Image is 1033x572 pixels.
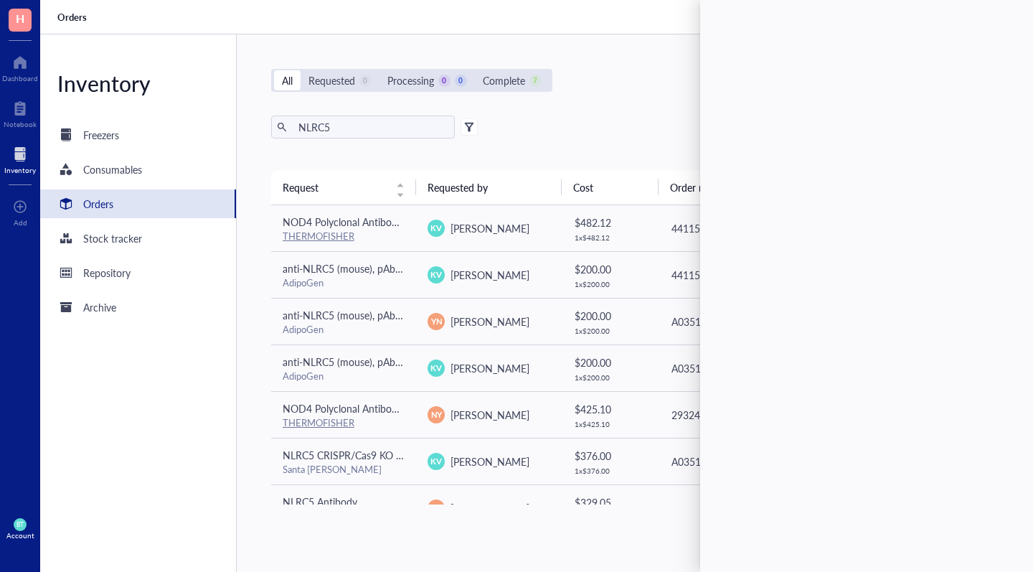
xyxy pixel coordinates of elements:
[283,401,443,416] span: NOD4 Polyclonal Antibody (NLRC5)
[430,315,442,327] span: YN
[431,268,442,281] span: KV
[40,293,236,322] a: Archive
[671,500,793,516] div: 2932403
[671,360,793,376] div: A035181
[575,448,647,464] div: $ 376.00
[387,72,434,88] div: Processing
[575,420,647,428] div: 1 x $ 425.10
[451,408,529,422] span: [PERSON_NAME]
[283,276,405,289] div: AdipoGen
[83,299,116,315] div: Archive
[659,438,804,484] td: A035181
[659,251,804,298] td: 4411509
[283,370,405,383] div: AdipoGen
[575,280,647,289] div: 1 x $ 200.00
[271,69,552,92] div: segmented control
[575,494,647,510] div: $ 329.05
[283,215,443,229] span: NOD4 Polyclonal Antibody (NLRC5)
[14,218,27,227] div: Add
[659,170,804,205] th: Order no.
[283,448,468,462] span: NLRC5 CRISPR/Cas9 KO Plasmid (mouse)
[451,501,529,515] span: [PERSON_NAME]
[40,224,236,253] a: Stock tracker
[283,323,405,336] div: AdipoGen
[16,521,24,528] span: BT
[659,205,804,252] td: 4411509
[575,355,647,370] div: $ 200.00
[671,407,793,423] div: 2932403
[451,268,529,282] span: [PERSON_NAME]
[659,298,804,344] td: A035181
[40,189,236,218] a: Orders
[455,75,467,87] div: 0
[575,215,647,230] div: $ 482.12
[83,230,142,246] div: Stock tracker
[4,143,36,174] a: Inventory
[283,261,432,276] span: anti-NLRC5 (mouse), pAb (IN113)
[575,327,647,335] div: 1 x $ 200.00
[40,155,236,184] a: Consumables
[6,531,34,540] div: Account
[16,9,24,27] span: H
[659,344,804,391] td: A035181
[430,408,442,421] span: NY
[529,75,542,87] div: 7
[2,74,38,83] div: Dashboard
[671,220,793,236] div: 4411509
[271,170,417,205] th: Request
[575,233,647,242] div: 1 x $ 482.12
[451,454,529,469] span: [PERSON_NAME]
[83,127,119,143] div: Freezers
[359,75,372,87] div: 0
[57,11,90,24] a: Orders
[671,314,793,329] div: A035181
[575,373,647,382] div: 1 x $ 200.00
[451,221,529,235] span: [PERSON_NAME]
[575,401,647,417] div: $ 425.10
[671,267,793,283] div: 4411509
[659,391,804,438] td: 2932403
[282,72,293,88] div: All
[283,463,405,476] div: Santa [PERSON_NAME]
[431,222,442,234] span: KV
[83,265,131,281] div: Repository
[483,72,525,88] div: Complete
[575,261,647,277] div: $ 200.00
[308,72,355,88] div: Requested
[283,494,357,509] span: NLRC5 Antibody
[659,484,804,531] td: 2932403
[562,170,659,205] th: Cost
[4,120,37,128] div: Notebook
[293,116,449,138] input: Find orders in table
[40,258,236,287] a: Repository
[2,51,38,83] a: Dashboard
[575,308,647,324] div: $ 200.00
[40,121,236,149] a: Freezers
[283,179,388,195] span: Request
[431,455,442,467] span: KV
[283,229,354,243] a: THERMOFISHER
[283,416,354,429] a: THERMOFISHER
[40,69,236,98] div: Inventory
[4,166,36,174] div: Inventory
[416,170,562,205] th: Requested by
[283,308,432,322] span: anti-NLRC5 (mouse), pAb (IN113)
[451,314,529,329] span: [PERSON_NAME]
[283,355,432,369] span: anti-NLRC5 (mouse), pAb (IN113)
[83,196,113,212] div: Orders
[4,97,37,128] a: Notebook
[431,362,442,374] span: KV
[671,454,793,469] div: A035181
[83,161,142,177] div: Consumables
[575,466,647,475] div: 1 x $ 376.00
[451,361,529,375] span: [PERSON_NAME]
[438,75,451,87] div: 0
[430,502,442,514] span: NY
